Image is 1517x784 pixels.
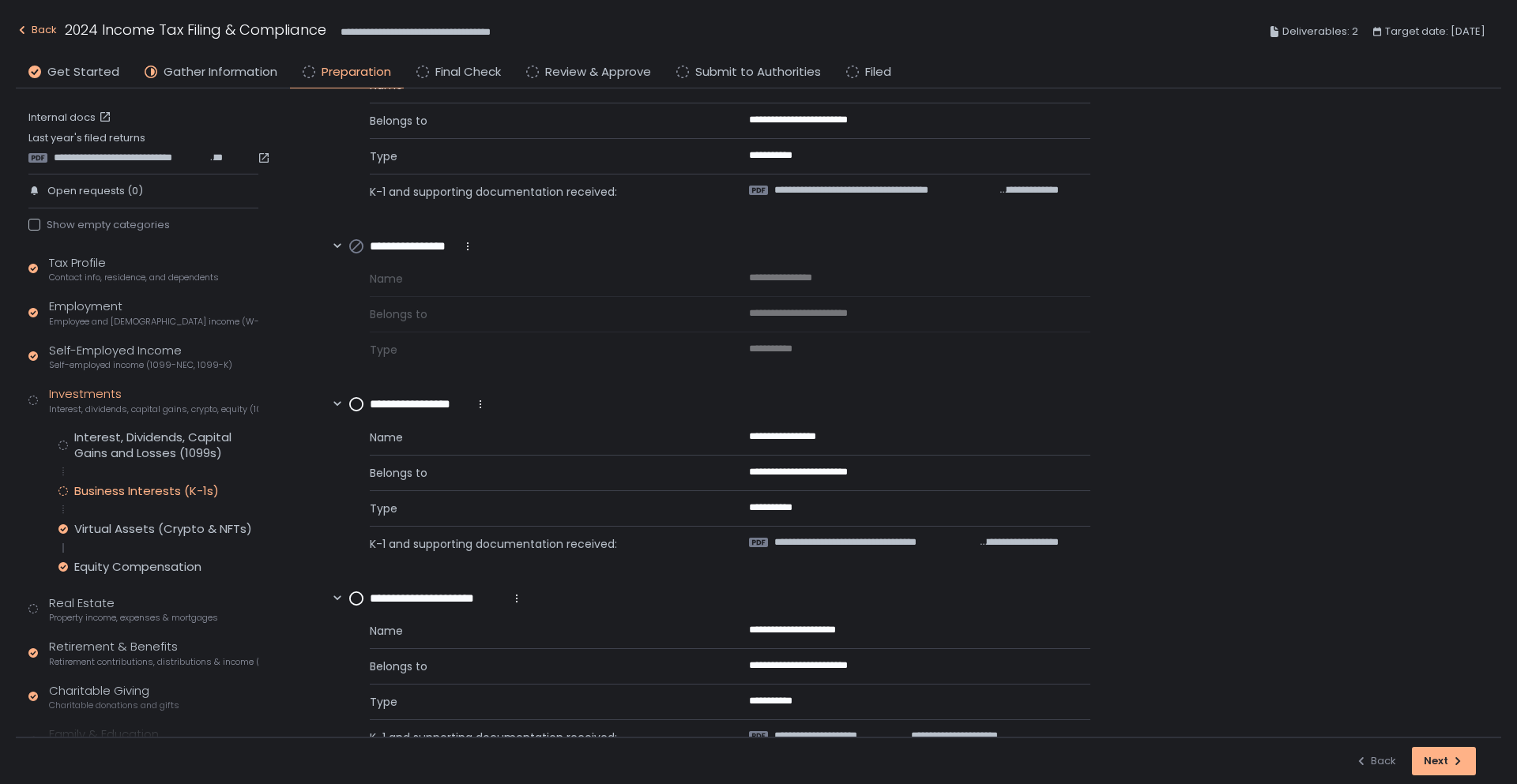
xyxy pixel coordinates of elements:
[370,501,711,516] span: Type
[49,595,218,625] div: Real Estate
[74,483,219,499] div: Business Interests (K-1s)
[1412,747,1476,775] button: Next
[49,612,218,624] span: Property income, expenses & mortgages
[370,694,711,710] span: Type
[49,700,179,711] span: Charitable donations and gifts
[65,19,326,40] h1: 2024 Income Tax Filing & Compliance
[370,184,711,200] span: K-1 and supporting documentation received:
[1355,747,1396,775] button: Back
[164,63,277,81] span: Gather Information
[49,638,258,668] div: Retirement & Benefits
[49,254,219,284] div: Tax Profile
[370,658,711,674] span: Belongs to
[49,272,219,283] span: Contact info, residence, and dependents
[49,385,258,415] div: Investments
[47,184,143,198] span: Open requests (0)
[370,465,711,481] span: Belongs to
[370,730,711,745] span: K-1 and supporting documentation received:
[49,342,232,372] div: Self-Employed Income
[322,63,391,81] span: Preparation
[1355,754,1396,768] div: Back
[545,63,651,81] span: Review & Approve
[49,298,258,328] div: Employment
[1424,754,1464,768] div: Next
[49,726,250,756] div: Family & Education
[370,342,711,358] span: Type
[370,271,711,287] span: Name
[370,623,711,639] span: Name
[1282,22,1358,41] span: Deliverables: 2
[16,21,57,39] div: Back
[370,113,711,129] span: Belongs to
[28,131,258,164] div: Last year's filed returns
[49,403,258,415] span: Interest, dividends, capital gains, crypto, equity (1099s, K-1s)
[370,536,711,552] span: K-1 and supporting documentation received:
[49,316,258,328] span: Employee and [DEMOGRAPHIC_DATA] income (W-2s)
[74,521,252,537] div: Virtual Assets (Crypto & NFTs)
[370,148,711,164] span: Type
[370,430,711,445] span: Name
[16,19,57,45] button: Back
[865,63,891,81] span: Filed
[435,63,501,81] span: Final Check
[74,559,201,575] div: Equity Compensation
[49,682,179,712] div: Charitable Giving
[370,306,711,322] span: Belongs to
[695,63,821,81] span: Submit to Authorities
[47,63,119,81] span: Get Started
[49,359,232,371] span: Self-employed income (1099-NEC, 1099-K)
[1385,22,1485,41] span: Target date: [DATE]
[49,656,258,668] span: Retirement contributions, distributions & income (1099-R, 5498)
[28,111,115,125] a: Internal docs
[74,430,258,461] div: Interest, Dividends, Capital Gains and Losses (1099s)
